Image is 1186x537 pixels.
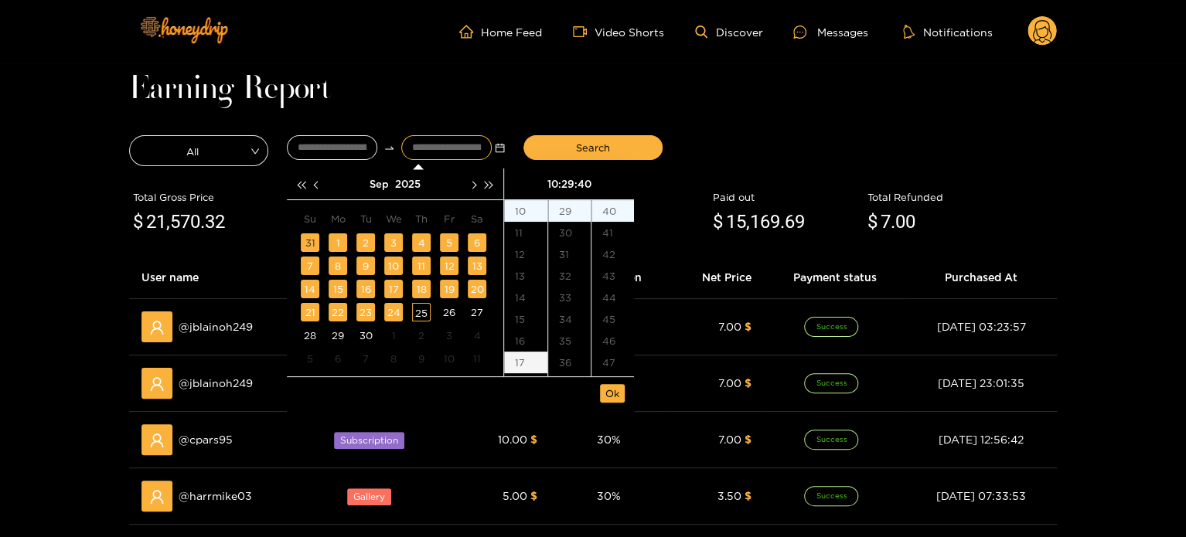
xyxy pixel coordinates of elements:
td: 2025-10-04 [463,324,491,347]
span: $ [133,208,143,237]
td: 2025-09-23 [352,301,380,324]
button: Search [523,135,663,160]
td: 2025-08-31 [296,231,324,254]
div: 13 [468,257,486,275]
span: [DATE] 23:01:35 [938,377,1024,389]
div: Messages [793,23,867,41]
div: 15 [329,280,347,298]
td: 2025-10-08 [380,347,407,370]
span: @ jblainoh249 [179,318,253,335]
div: 16 [504,330,547,352]
td: 2025-09-03 [380,231,407,254]
span: Success [804,373,858,393]
td: 2025-10-01 [380,324,407,347]
div: 43 [591,265,634,287]
td: 2025-09-07 [296,254,324,277]
div: 11 [504,222,547,243]
span: video-camera [573,25,595,39]
span: All [130,140,268,161]
span: Ok [605,386,619,401]
div: 1 [384,326,403,345]
span: 5.00 [503,490,527,501]
div: 30 [356,326,375,345]
span: $ [530,490,537,501]
div: 8 [384,349,403,368]
span: Search [576,140,610,155]
span: Subscription [334,432,404,449]
span: Success [804,486,858,506]
span: 30 % [597,490,621,501]
div: 26 [440,303,458,321]
td: 2025-09-28 [296,324,324,347]
td: 2025-09-11 [407,254,435,277]
div: 10:29:40 [510,168,628,199]
div: 4 [412,233,431,252]
div: Total Refunded [867,189,1053,205]
td: 2025-09-01 [324,231,352,254]
button: Sep [370,168,389,199]
td: 2025-09-02 [352,231,380,254]
span: 7.00 [718,433,741,445]
div: 33 [548,287,591,308]
th: Purchased At [905,257,1057,299]
h1: Earning Report [129,79,1057,100]
span: @ cpars95 [179,431,233,448]
td: 2025-09-13 [463,254,491,277]
th: Fr [435,206,463,231]
div: 37 [548,373,591,395]
div: 7 [301,257,319,275]
span: 3.50 [717,490,741,501]
div: 45 [591,308,634,330]
td: 2025-10-09 [407,347,435,370]
div: 18 [504,373,547,395]
td: 2025-09-14 [296,277,324,301]
td: 2025-10-07 [352,347,380,370]
div: Total Gross Price [133,189,319,205]
div: 17 [384,280,403,298]
div: 3 [440,326,458,345]
div: 22 [329,303,347,321]
div: 8 [329,257,347,275]
span: .69 [780,211,805,233]
td: 2025-09-17 [380,277,407,301]
div: 16 [356,280,375,298]
div: 11 [412,257,431,275]
td: 2025-09-29 [324,324,352,347]
div: 44 [591,287,634,308]
span: user [149,433,165,448]
th: We [380,206,407,231]
a: Discover [695,25,762,39]
div: 10 [504,200,547,222]
span: $ [530,433,537,445]
div: 9 [412,349,431,368]
div: 12 [440,257,458,275]
td: 2025-10-03 [435,324,463,347]
a: Video Shorts [573,25,664,39]
div: 35 [548,330,591,352]
th: Sa [463,206,491,231]
span: to [383,142,395,154]
div: 28 [301,326,319,345]
div: 1 [329,233,347,252]
td: 2025-10-02 [407,324,435,347]
div: 42 [591,243,634,265]
div: 19 [440,280,458,298]
div: 23 [356,303,375,321]
span: $ [867,208,878,237]
div: 2 [356,233,375,252]
div: 34 [548,308,591,330]
div: 11 [468,349,486,368]
td: 2025-09-05 [435,231,463,254]
span: @ jblainoh249 [179,375,253,392]
span: 30 % [597,433,621,445]
span: 10.00 [498,433,527,445]
span: user [149,376,165,392]
th: Su [296,206,324,231]
div: 47 [591,352,634,373]
div: 13 [504,265,547,287]
td: 2025-09-04 [407,231,435,254]
div: 31 [548,243,591,265]
td: 2025-09-10 [380,254,407,277]
span: swap-right [383,142,395,154]
div: 27 [468,303,486,321]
